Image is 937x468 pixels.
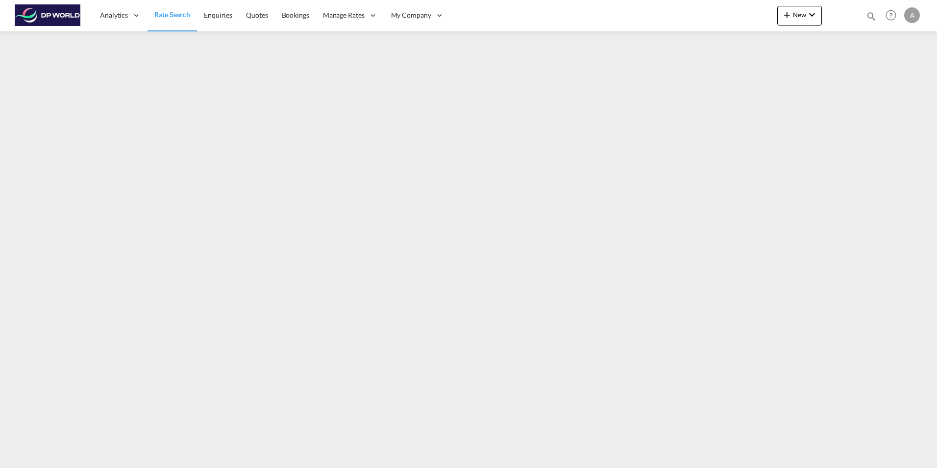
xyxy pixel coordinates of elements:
span: Rate Search [154,10,190,19]
span: Analytics [100,10,128,20]
div: A [904,7,920,23]
span: Bookings [282,11,309,19]
div: Help [883,7,904,25]
span: Manage Rates [323,10,365,20]
span: Enquiries [204,11,232,19]
span: Quotes [246,11,268,19]
md-icon: icon-magnify [866,11,877,22]
span: Help [883,7,899,24]
md-icon: icon-plus 400-fg [781,9,793,21]
span: New [781,11,818,19]
img: c08ca190194411f088ed0f3ba295208c.png [15,4,81,26]
span: My Company [391,10,431,20]
md-icon: icon-chevron-down [806,9,818,21]
button: icon-plus 400-fgNewicon-chevron-down [777,6,822,26]
div: icon-magnify [866,11,877,26]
